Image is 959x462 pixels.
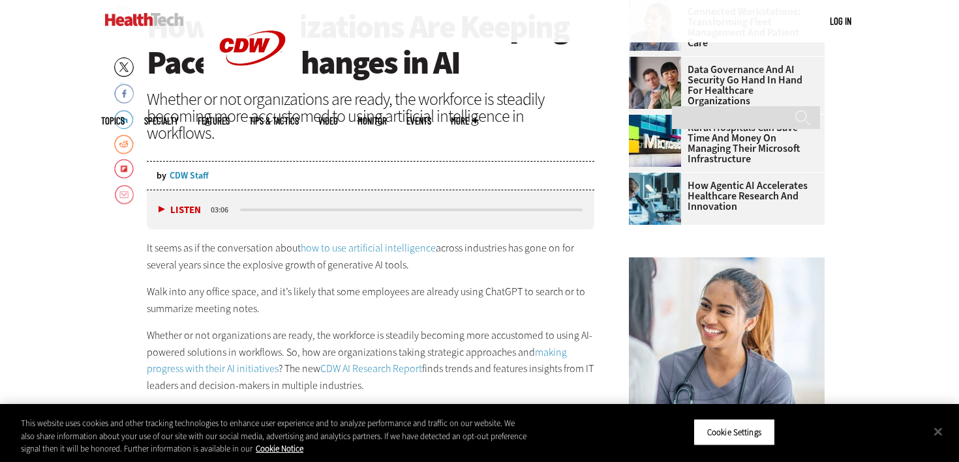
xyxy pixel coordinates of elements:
[406,116,431,126] a: Events
[924,417,952,446] button: Close
[693,418,775,446] button: Cookie Settings
[144,116,178,126] span: Specialty
[21,417,528,455] div: This website uses cookies and other tracking technologies to enhance user experience and to analy...
[204,86,301,100] a: CDW
[830,14,851,28] div: User menu
[318,116,338,126] a: Video
[629,180,817,212] a: How Agentic AI Accelerates Healthcare Research and Innovation
[451,116,478,126] span: More
[147,190,594,229] div: media player
[101,116,125,126] span: Topics
[157,171,166,180] span: by
[320,362,422,375] a: CDW AI Research Report
[198,116,230,126] a: Features
[249,116,299,126] a: Tips & Tactics
[147,283,594,317] p: Walk into any office space, and it’s likely that some employees are already using ChatGPT to sear...
[629,257,825,404] img: nurse smiling at patient
[301,241,436,255] a: how to use artificial intelligence
[629,123,817,164] a: Rural Hospitals Can Save Time and Money on Managing Their Microsoft Infrastructure
[629,173,688,183] a: scientist looks through microscope in lab
[629,115,681,167] img: Microsoft building
[159,205,201,215] button: Listen
[147,240,594,273] p: It seems as if the conversation about across industries has gone on for several years since the e...
[105,13,184,26] img: Home
[170,171,209,180] a: CDW Staff
[830,15,851,27] a: Log in
[358,116,387,126] a: MonITor
[629,173,681,225] img: scientist looks through microscope in lab
[256,443,303,454] a: More information about your privacy
[147,327,594,394] p: Whether or not organizations are ready, the workforce is steadily becoming more accustomed to usi...
[629,115,688,125] a: Microsoft building
[209,204,238,216] div: duration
